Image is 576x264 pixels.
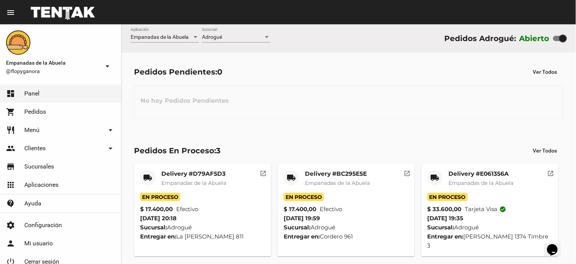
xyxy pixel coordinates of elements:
[140,232,265,241] div: La [PERSON_NAME] 811
[143,173,152,182] mat-icon: local_shipping
[6,239,15,248] mat-icon: person
[260,169,267,176] mat-icon: open_in_new
[24,90,39,97] span: Panel
[527,65,563,79] button: Ver Todos
[431,173,440,182] mat-icon: local_shipping
[6,221,15,230] mat-icon: settings
[428,224,454,231] strong: Sucursal:
[6,89,15,98] mat-icon: dashboard
[428,223,552,232] div: Adrogué
[428,232,552,250] div: [PERSON_NAME] 1374 Timbre 3
[140,193,180,201] span: En Proceso
[6,107,15,116] mat-icon: shopping_cart
[533,148,557,154] span: Ver Todos
[284,215,320,222] span: [DATE] 19:59
[284,233,320,240] strong: Entregar en:
[284,223,409,232] div: Adrogué
[217,67,223,76] span: 0
[428,233,464,240] strong: Entregar en:
[428,205,462,214] strong: $ 33.600,00
[106,144,115,153] mat-icon: arrow_drop_down
[305,170,370,178] mat-card-title: Delivery #BC295E5E
[106,126,115,135] mat-icon: arrow_drop_down
[6,8,15,17] mat-icon: menu
[519,32,550,45] label: Abierto
[24,221,62,229] span: Configuración
[6,162,15,171] mat-icon: store
[6,199,15,208] mat-icon: contact_support
[548,169,554,176] mat-icon: open_in_new
[287,173,296,182] mat-icon: local_shipping
[6,144,15,153] mat-icon: people
[6,58,100,67] span: Empanadas de la Abuela
[284,232,409,241] div: Cordero 961
[320,205,342,214] span: Efectivo
[140,233,176,240] strong: Entregar en:
[176,205,199,214] span: Efectivo
[24,126,39,134] span: Menú
[428,215,464,222] span: [DATE] 19:35
[161,170,226,178] mat-card-title: Delivery #D79AF5D3
[449,170,514,178] mat-card-title: Delivery #E061356A
[24,163,54,170] span: Sucursales
[140,224,167,231] strong: Sucursal:
[404,169,410,176] mat-icon: open_in_new
[161,180,226,186] span: Empanadas de la Abuela
[24,240,53,247] span: Mi usuario
[24,145,46,152] span: Clientes
[131,34,189,40] span: Empanadas de la Abuela
[134,89,235,112] h3: No hay Pedidos Pendientes
[6,67,100,75] span: @flopyganora
[134,66,223,78] div: Pedidos Pendientes:
[6,126,15,135] mat-icon: restaurant
[284,205,316,214] strong: $ 17.400,00
[24,200,41,207] span: Ayuda
[6,30,30,55] img: f0136945-ed32-4f7c-91e3-a375bc4bb2c5.png
[140,215,177,222] span: [DATE] 20:18
[284,193,324,201] span: En Proceso
[140,205,173,214] strong: $ 17.400,00
[527,144,563,157] button: Ver Todos
[305,180,370,186] span: Empanadas de la Abuela
[449,180,514,186] span: Empanadas de la Abuela
[284,224,311,231] strong: Sucursal:
[500,206,507,213] mat-icon: check_circle
[140,223,265,232] div: Adrogué
[465,205,507,214] span: Tarjeta visa
[533,69,557,75] span: Ver Todos
[6,180,15,189] mat-icon: apps
[544,234,568,256] iframe: chat widget
[24,108,46,116] span: Pedidos
[428,193,468,201] span: En Proceso
[444,32,516,45] div: Pedidos Adrogué:
[103,62,112,71] mat-icon: arrow_drop_down
[134,145,221,157] div: Pedidos En Proceso:
[202,34,222,40] span: Adrogué
[216,146,221,155] span: 3
[24,181,58,189] span: Aplicaciones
